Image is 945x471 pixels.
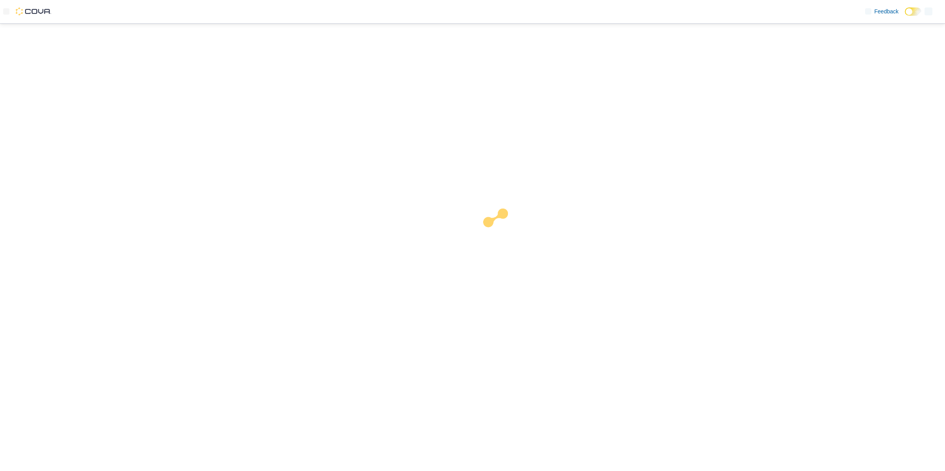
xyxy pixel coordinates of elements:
img: Cova [16,7,51,15]
img: cova-loader [472,203,532,262]
input: Dark Mode [905,7,921,16]
a: Feedback [862,4,902,19]
span: Feedback [875,7,899,15]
